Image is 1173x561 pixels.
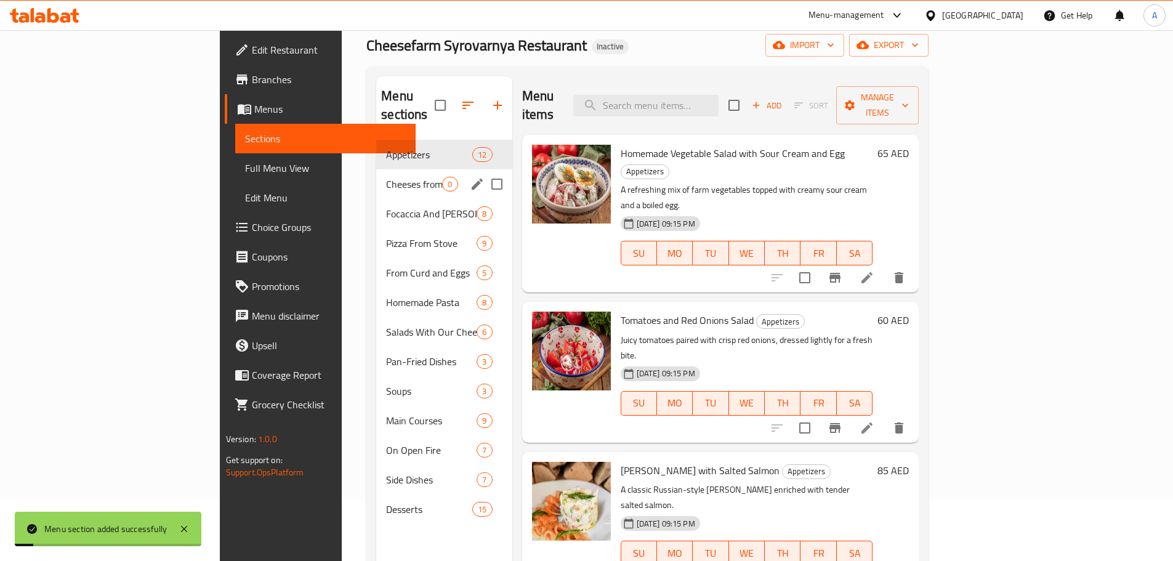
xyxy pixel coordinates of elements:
div: items [472,502,492,517]
img: Homemade Vegetable Salad with Sour Cream and Egg [532,145,611,224]
span: TH [770,244,796,262]
a: Full Menu View [235,153,416,183]
button: TH [765,391,800,416]
div: Inactive [592,39,629,54]
span: Menus [254,102,406,116]
div: items [477,443,492,458]
button: delete [884,263,914,293]
h2: Menu items [522,87,559,124]
span: 8 [477,208,491,220]
div: [GEOGRAPHIC_DATA] [942,9,1023,22]
a: Choice Groups [225,212,416,242]
span: WE [734,244,760,262]
h6: 85 AED [877,462,909,479]
button: MO [657,391,693,416]
span: 6 [477,326,491,338]
span: Select section first [786,96,836,115]
h6: 60 AED [877,312,909,329]
button: Add section [483,91,512,120]
a: Support.OpsPlatform [226,464,304,480]
div: Soups [386,384,477,398]
button: edit [468,175,486,193]
span: TU [698,244,724,262]
span: Edit Menu [245,190,406,205]
a: Edit Restaurant [225,35,416,65]
div: items [477,236,492,251]
button: Manage items [836,86,919,124]
a: Edit Menu [235,183,416,212]
div: Desserts [386,502,472,517]
span: 7 [477,474,491,486]
span: SU [626,394,652,412]
span: Coupons [252,249,406,264]
div: Cheeses from our Factroy0edit [376,169,512,199]
span: TU [698,394,724,412]
span: MO [662,394,688,412]
a: Promotions [225,272,416,301]
span: 7 [477,445,491,456]
button: SA [837,391,873,416]
span: Cheeses from our Factroy [386,177,442,192]
div: items [477,295,492,310]
span: Upsell [252,338,406,353]
div: items [472,147,492,162]
span: Choice Groups [252,220,406,235]
button: WE [729,241,765,265]
span: Grocery Checklist [252,397,406,412]
p: Juicy tomatoes paired with crisp red onions, dressed lightly for a fresh bite. [621,333,873,363]
span: Pan-Fried Dishes [386,354,477,369]
span: SA [842,244,868,262]
span: Select to update [792,415,818,441]
button: SA [837,241,873,265]
button: delete [884,413,914,443]
span: [DATE] 09:15 PM [632,218,700,230]
span: Salads With Our Cheeses [386,325,477,339]
div: items [477,384,492,398]
div: Side Dishes7 [376,465,512,494]
a: Upsell [225,331,416,360]
span: Homemade Pasta [386,295,477,310]
button: Add [747,96,786,115]
p: A classic Russian-style [PERSON_NAME] enriched with tender salted salmon. [621,482,873,513]
div: Pizza From Stove9 [376,228,512,258]
span: From Curd and Eggs [386,265,477,280]
span: Select to update [792,265,818,291]
a: Sections [235,124,416,153]
div: Appetizers [782,464,831,479]
span: Promotions [252,279,406,294]
a: Edit menu item [860,270,874,285]
span: Manage items [846,90,909,121]
a: Coverage Report [225,360,416,390]
div: On Open Fire7 [376,435,512,465]
div: Pan-Fried Dishes3 [376,347,512,376]
span: Branches [252,72,406,87]
a: Grocery Checklist [225,390,416,419]
div: Main Courses9 [376,406,512,435]
span: Side Dishes [386,472,477,487]
span: Tomatoes and Red Onions Salad [621,311,754,329]
span: Appetizers [783,464,830,478]
button: FR [800,391,836,416]
button: Branch-specific-item [820,263,850,293]
span: Appetizers [621,164,669,179]
button: TU [693,241,728,265]
div: Focaccia And [PERSON_NAME]8 [376,199,512,228]
div: Soups3 [376,376,512,406]
span: import [775,38,834,53]
nav: Menu sections [376,135,512,529]
div: Salads With Our Cheeses6 [376,317,512,347]
span: Add item [747,96,786,115]
span: 12 [473,149,491,161]
a: Branches [225,65,416,94]
span: Version: [226,431,256,447]
button: Branch-specific-item [820,413,850,443]
button: WE [729,391,765,416]
div: From Curd and Eggs5 [376,258,512,288]
span: [DATE] 09:15 PM [632,518,700,530]
button: SU [621,391,657,416]
span: SU [626,244,652,262]
div: items [477,265,492,280]
span: Select all sections [427,92,453,118]
span: [DATE] 09:15 PM [632,368,700,379]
